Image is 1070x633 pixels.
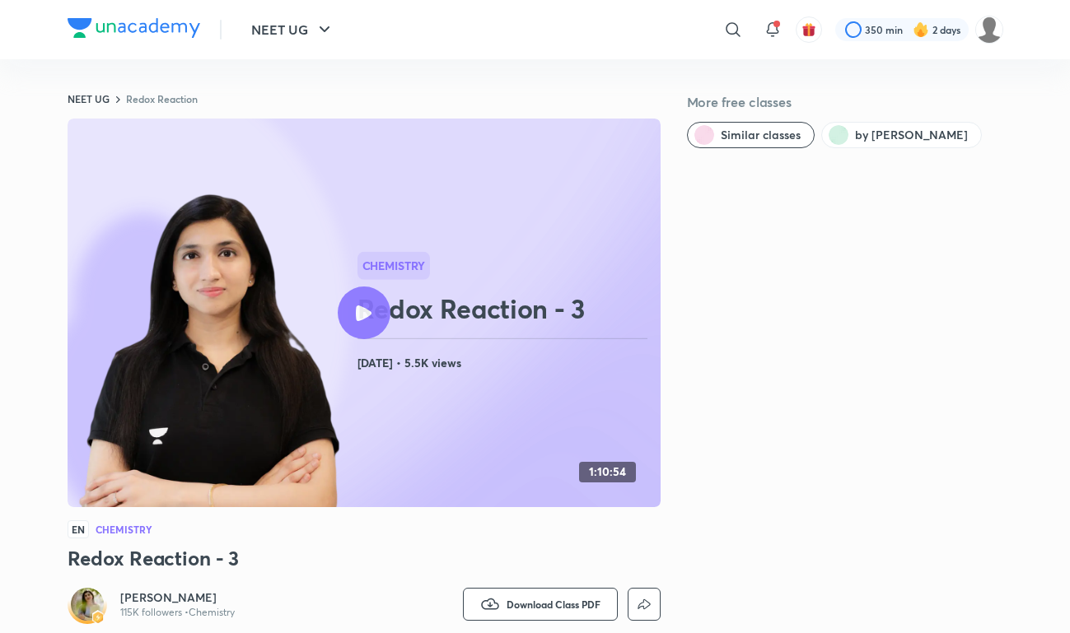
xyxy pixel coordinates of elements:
[687,122,815,148] button: Similar classes
[357,292,654,325] h2: Redox Reaction - 3
[68,92,110,105] a: NEET UG
[589,465,626,479] h4: 1:10:54
[241,13,344,46] button: NEET UG
[721,127,801,143] span: Similar classes
[120,606,235,619] p: 115K followers • Chemistry
[68,520,89,538] span: EN
[71,588,104,621] img: Avatar
[68,18,200,38] img: Company Logo
[507,598,600,611] span: Download Class PDF
[120,589,235,606] a: [PERSON_NAME]
[975,16,1003,44] img: Disha C
[821,122,982,148] button: by Akansha Karnwal
[913,21,929,38] img: streak
[96,524,152,534] h4: Chemistry
[801,22,816,37] img: avatar
[126,92,198,105] a: Redox Reaction
[855,127,968,143] span: by Akansha Karnwal
[357,352,654,374] h4: [DATE] • 5.5K views
[796,16,822,43] button: avatar
[68,18,200,42] a: Company Logo
[68,584,107,624] a: Avatarbadge
[92,612,104,623] img: badge
[68,545,661,571] h3: Redox Reaction - 3
[687,92,1003,112] h5: More free classes
[463,588,618,621] button: Download Class PDF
